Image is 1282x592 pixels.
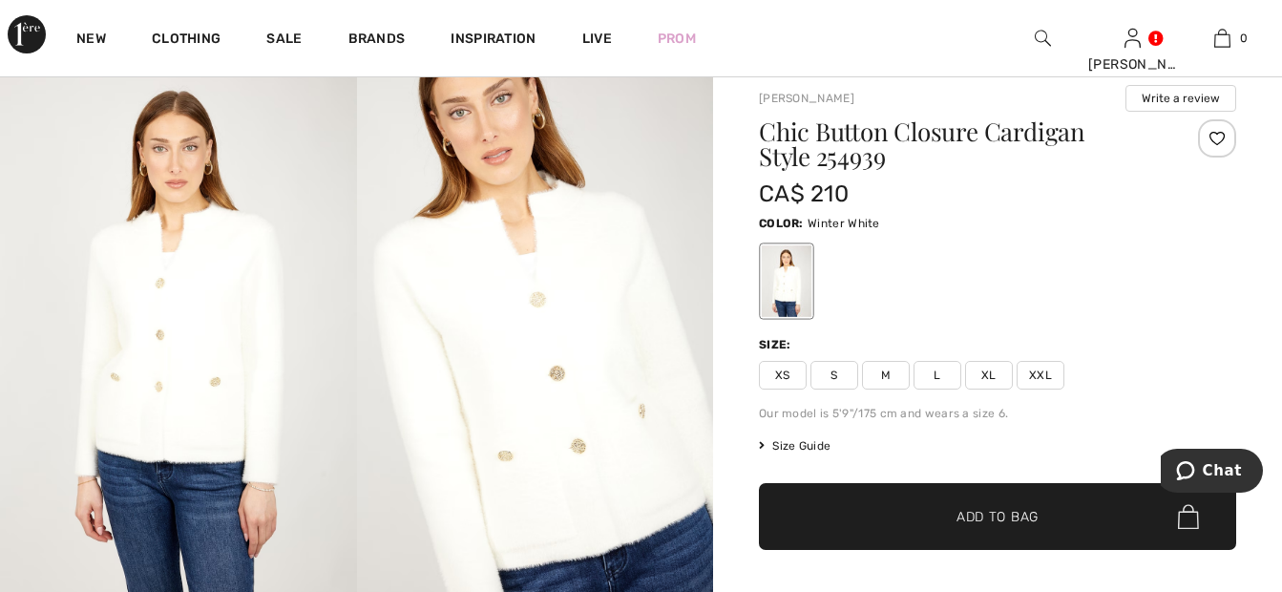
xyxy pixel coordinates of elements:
div: Size: [759,336,795,353]
div: Our model is 5'9"/175 cm and wears a size 6. [759,405,1236,422]
a: Prom [658,29,696,49]
span: L [914,361,961,390]
iframe: Opens a widget where you can chat to one of our agents [1161,449,1263,497]
span: Winter White [808,217,880,230]
a: Clothing [152,31,221,51]
a: Sale [266,31,302,51]
span: M [862,361,910,390]
span: S [810,361,858,390]
a: Sign In [1124,29,1141,47]
span: CA$ 210 [759,180,849,207]
span: XL [965,361,1013,390]
a: 0 [1178,27,1266,50]
h1: Chic Button Closure Cardigan Style 254939 [759,119,1157,169]
span: Size Guide [759,437,830,455]
span: 0 [1240,30,1248,47]
a: Brands [348,31,406,51]
img: Bag.svg [1178,504,1199,529]
img: My Info [1124,27,1141,50]
span: Add to Bag [956,507,1039,527]
div: Winter White [762,245,811,317]
a: Live [582,29,612,49]
img: search the website [1035,27,1051,50]
span: XS [759,361,807,390]
a: New [76,31,106,51]
button: Add to Bag [759,483,1236,550]
span: XXL [1017,361,1064,390]
img: My Bag [1214,27,1230,50]
div: [PERSON_NAME] [1088,54,1176,74]
a: [PERSON_NAME] [759,92,854,105]
span: Inspiration [451,31,536,51]
span: Color: [759,217,804,230]
img: 1ère Avenue [8,15,46,53]
button: Write a review [1125,85,1236,112]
